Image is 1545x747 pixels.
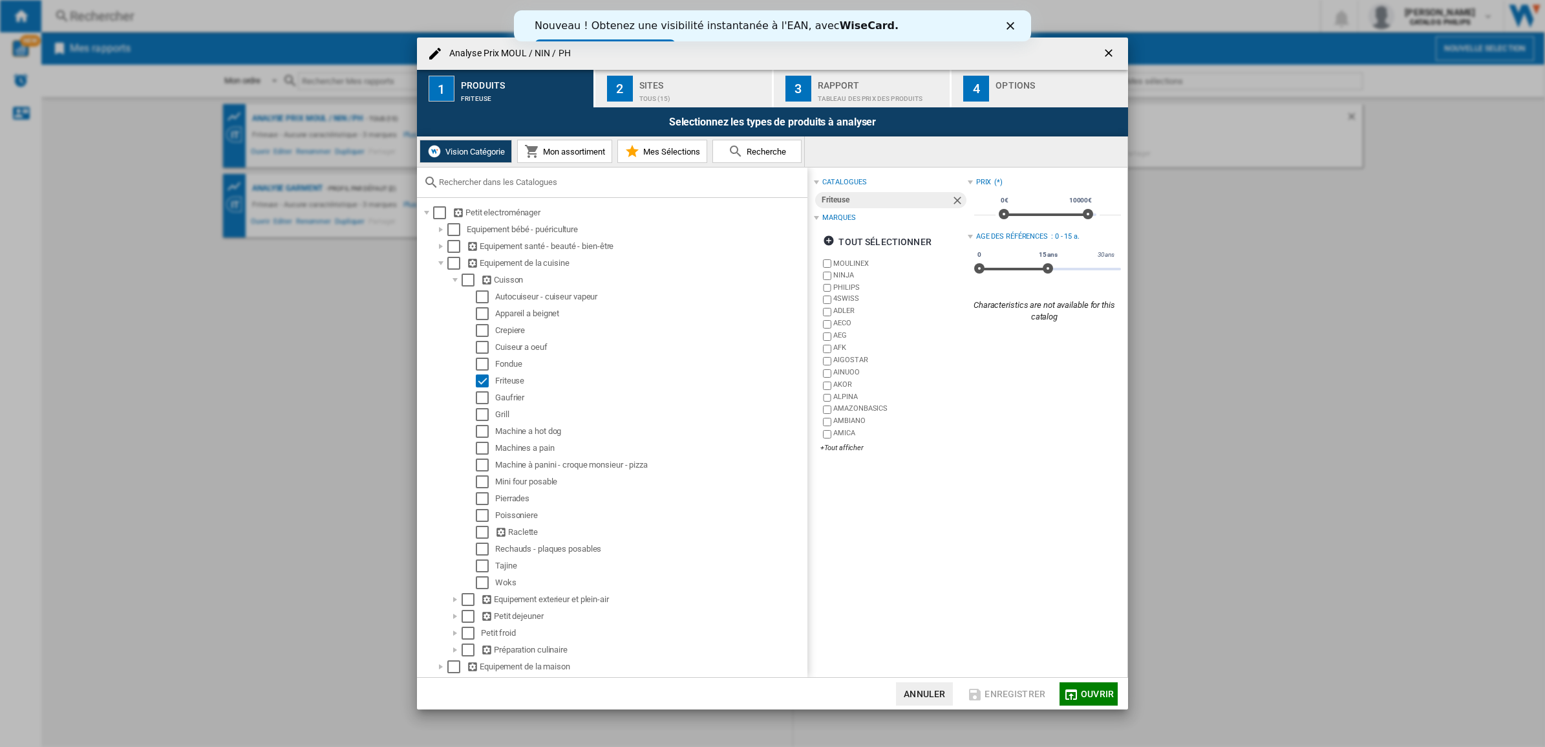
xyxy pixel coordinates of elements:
[833,367,967,380] div: AINUOO
[833,392,967,404] div: ALPINA
[476,492,495,505] md-checkbox: Select
[823,345,831,353] input: brand.name
[433,206,453,219] md-checkbox: Select
[514,10,1031,41] iframe: Intercom live chat banner
[833,270,967,280] label: NINJA
[999,195,1010,206] span: 0€
[476,290,495,303] md-checkbox: Select
[833,428,967,440] div: AMICA
[1067,195,1094,206] span: 10000€
[1081,689,1114,699] span: Ouvrir
[467,223,805,236] div: Equipement bébé - puériculture
[1096,250,1116,260] span: 30 ans
[417,107,1128,136] div: Selectionnez les types de produits à analyser
[495,442,805,455] div: Machines a pain
[823,230,931,254] div: tout sélectionner
[420,140,512,163] button: Vision Catégorie
[823,357,831,365] input: brand.name
[818,89,945,102] div: Tableau des prix des produits
[607,76,633,102] div: 2
[495,576,805,589] div: Woks
[833,318,967,330] div: AECO
[818,75,945,89] div: Rapport
[1051,232,1121,242] div: : 0 - 15 a.
[461,75,588,89] div: Produits
[481,644,805,656] div: Préparation culinaire
[819,230,935,254] button: tout sélectionner
[823,284,831,292] input: brand.name
[822,192,950,208] div: Friteuse
[833,343,967,355] div: AFK
[639,89,767,102] div: TOUS (15)
[476,358,495,371] md-checkbox: Select
[785,76,811,102] div: 3
[833,306,967,318] div: ADLER
[640,147,700,157] span: Mes Sélections
[495,475,805,488] div: Mini four posable
[429,76,454,102] div: 1
[823,332,831,341] input: brand.name
[476,408,495,421] md-checkbox: Select
[476,374,495,387] md-checkbox: Select
[495,374,805,387] div: Friteuse
[1102,47,1118,62] ng-md-icon: getI18NText('BUTTONS.CLOSE_DIALOG')
[823,296,831,304] input: brand.name
[476,543,495,556] md-checkbox: Select
[833,355,967,367] div: AIGOSTAR
[495,526,805,539] div: Raclette
[976,232,1048,242] div: Age des références
[476,324,495,337] md-checkbox: Select
[495,391,805,404] div: Gaufrier
[823,369,831,378] input: brand.name
[447,257,467,270] md-checkbox: Select
[481,593,805,606] div: Equipement exterieur et plein-air
[447,223,467,236] md-checkbox: Select
[495,425,805,438] div: Machine a hot dog
[833,330,967,343] div: AEG
[823,394,831,402] input: brand.name
[462,627,481,640] md-checkbox: Select
[822,213,855,223] div: Marques
[823,382,831,390] input: brand.name
[963,682,1049,706] button: Enregistrer
[833,259,967,268] label: MOULINEX
[417,70,595,107] button: 1 Produits Friteuse
[712,140,802,163] button: Recherche
[467,240,805,253] div: Equipement santé - beauté - bien-être
[517,140,612,163] button: Mon assortiment
[833,416,967,428] div: AMBIANO
[617,140,707,163] button: Mes Sélections
[462,610,481,623] md-checkbox: Select
[1060,682,1118,706] button: Ouvrir
[952,70,1128,107] button: 4 Options
[996,75,1123,89] div: Options
[453,206,805,219] div: Petit electroménager
[963,76,989,102] div: 4
[476,576,495,589] md-checkbox: Select
[495,290,805,303] div: Autocuiseur - cuiseur vapeur
[833,380,967,392] div: AKOR
[481,274,805,287] div: Cuisson
[896,682,953,706] button: Annuler
[447,660,467,673] md-checkbox: Select
[476,391,495,404] md-checkbox: Select
[743,147,786,157] span: Recherche
[476,307,495,320] md-checkbox: Select
[495,459,805,471] div: Machine à panini - croque monsieur - pizza
[462,593,481,606] md-checkbox: Select
[427,144,442,159] img: wiser-icon-white.png
[823,308,831,316] input: brand.name
[439,177,801,187] input: Rechercher dans les Catalogues
[823,272,831,280] input: brand.name
[467,257,805,270] div: Equipement de la cuisine
[476,475,495,488] md-checkbox: Select
[833,283,967,292] label: PHILIPS
[462,644,481,656] md-checkbox: Select
[442,147,505,157] span: Vision Catégorie
[639,75,767,89] div: Sites
[823,430,831,438] input: brand.name
[823,406,831,414] input: brand.name
[823,259,831,268] input: brand.name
